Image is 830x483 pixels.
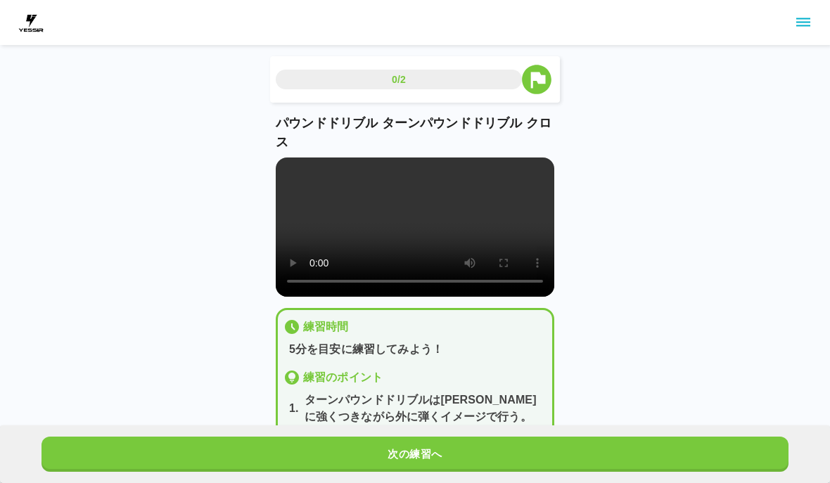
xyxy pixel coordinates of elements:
p: 練習のポイント [303,369,383,386]
p: 0/2 [392,72,406,86]
button: sidemenu [791,11,815,34]
p: 1 . [289,400,299,417]
button: 次の練習へ [41,437,788,472]
p: 練習時間 [303,318,349,335]
p: 5分を目安に練習してみよう！ [289,341,547,358]
img: dummy [17,8,45,37]
p: ターンパウンドドリブルは[PERSON_NAME]に強くつきながら外に弾くイメージで行う。 [305,392,547,425]
p: パウンドドリブル ターンパウンドドリブル クロス [276,114,554,152]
